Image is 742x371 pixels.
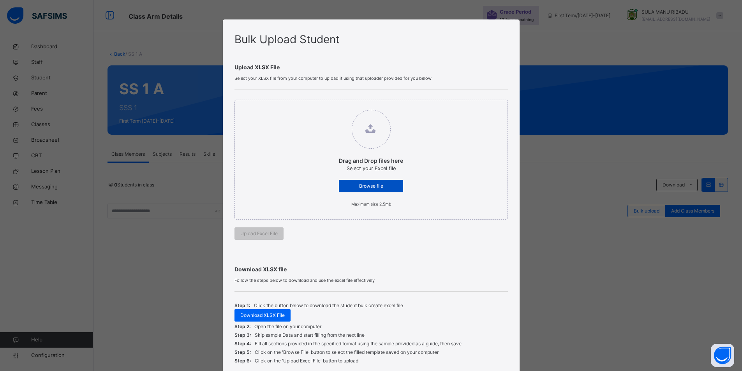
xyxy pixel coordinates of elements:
p: Skip sample Data and start filling from the next line [255,332,365,339]
span: Follow the steps below to download and use the excel file effectively [234,277,508,284]
span: Download XLSX file [234,265,508,273]
p: Click the button below to download the student bulk create excel file [254,302,403,309]
span: Select your Excel file [347,165,396,171]
span: Browse file [345,183,397,190]
button: Open asap [711,344,734,367]
span: Bulk Upload Student [234,33,340,46]
small: Maximum size 2.5mb [351,202,391,206]
p: Click on the 'Upload Excel File' button to upload [255,357,358,364]
p: Fill all sections provided in the specified format using the sample provided as a guide, then save [255,340,462,347]
span: Step 1: [234,302,250,309]
span: Step 5: [234,349,251,356]
p: Open the file on your computer [254,323,321,330]
span: Step 3: [234,332,251,339]
p: Drag and Drop files here [339,156,403,165]
span: Step 6: [234,357,251,364]
span: Step 2: [234,323,250,330]
span: Upload XLSX File [234,63,508,71]
span: Step 4: [234,340,251,347]
span: Download XLSX File [240,312,285,319]
span: Select your XLSX file from your computer to upload it using that uploader provided for you below [234,75,508,82]
p: Click on the 'Browse File' button to select the filled template saved on your computer [255,349,439,356]
span: Upload Excel File [240,230,278,237]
